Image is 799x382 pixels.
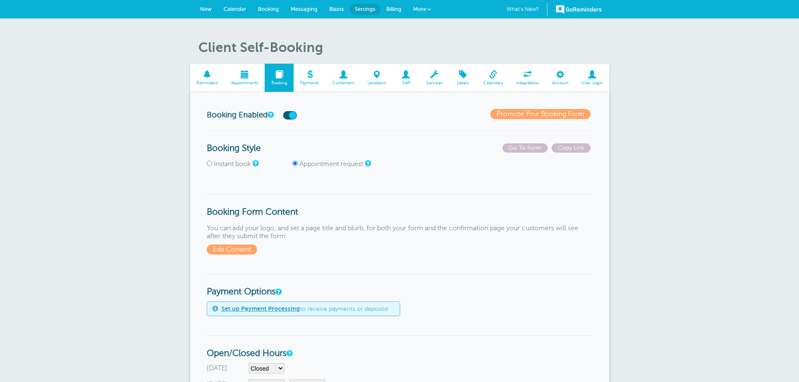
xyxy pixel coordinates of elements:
[298,81,322,86] span: Payments
[252,161,258,166] a: Customers create appointments without you needing to approve them.
[207,143,593,154] h3: Booking Style
[224,64,265,92] a: Appointments
[502,143,548,153] span: Go To Form
[419,64,449,92] a: Services
[546,64,575,92] a: Account
[207,109,333,120] h3: Booking Enabled
[507,3,547,16] a: What's New?
[510,64,546,92] a: Integrations
[330,81,357,86] span: Customers
[550,81,571,86] span: Account
[207,194,593,218] h3: Booking Form Content
[207,363,227,374] label: [DATE]
[453,81,472,86] span: Labels
[392,64,419,92] a: Staff
[575,64,609,92] a: User Login
[424,81,445,86] span: Services
[350,4,380,15] a: Settings
[207,335,593,359] h3: Open/Closed Hours
[476,64,510,92] a: Calendars
[291,6,318,12] span: Messaging
[286,351,291,356] a: These are your default hours. You can set Location-specific hours under Settings > Locations<br><...
[329,6,344,12] span: Blasts
[361,64,393,92] a: Locations
[490,109,591,119] a: Promote Your Booking Form
[258,6,279,12] span: Booking
[207,246,259,253] a: Edit Content
[552,145,593,151] a: Copy Link
[207,273,593,297] h3: Payment Options
[269,81,289,86] span: Booking
[365,161,370,166] a: Customers <i>request</i> appointments, giving up to three preferred times. You have to approve re...
[326,64,361,92] a: Customers
[579,81,605,86] span: User Login
[502,145,552,151] a: Go To Form
[396,81,415,86] span: Staff
[190,64,225,92] a: Reminders
[481,81,505,86] span: Calendars
[214,160,251,168] label: Instant book
[194,81,221,86] span: Reminders
[449,64,476,92] a: Labels
[552,143,591,153] span: Copy Link
[294,64,326,92] a: Payments
[355,6,375,12] span: Settings
[413,6,426,12] span: More
[276,289,281,294] a: Turn this option on to add a pay link to reminders for appointments booked through the booking fo...
[268,112,273,117] a: This switch turns your online booking form on or off.
[299,160,363,168] label: Appointment request
[198,39,609,55] h1: Client Self-Booking
[221,305,388,312] span: to receive payments or deposits!
[514,81,541,86] span: Integrations
[207,244,257,255] span: Edit Content
[221,305,300,312] a: Set up Payment Processing
[200,6,212,12] span: New
[229,81,260,86] span: Appointments
[224,6,246,12] span: Calendar
[386,6,401,12] span: Billing
[365,81,388,86] span: Locations
[207,224,593,255] p: You can add your logo, and set a page title and blurb, for both your form and the confirmation pa...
